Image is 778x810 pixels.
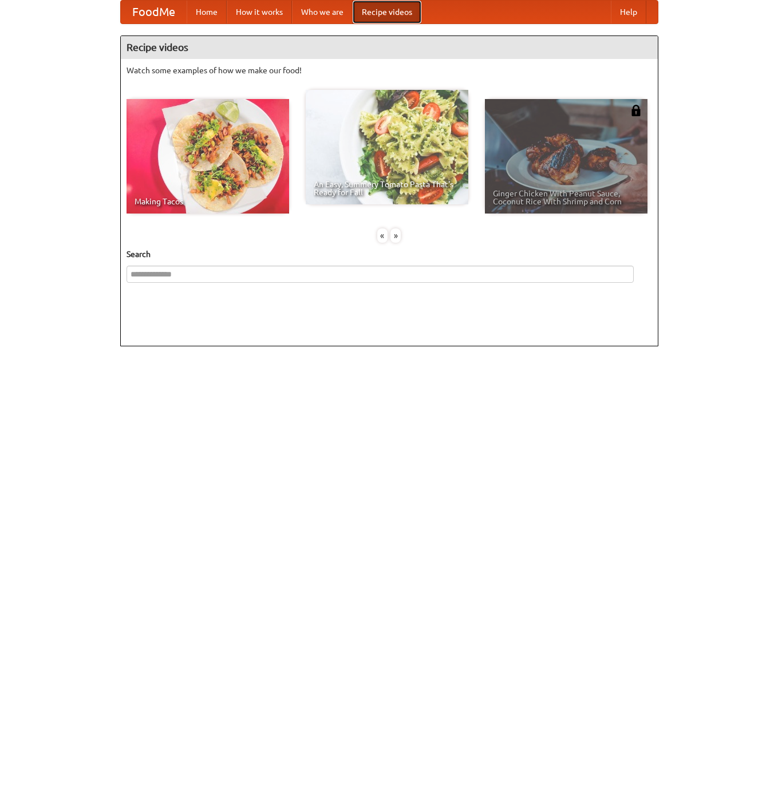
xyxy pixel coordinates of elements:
span: Making Tacos [135,197,281,206]
div: « [377,228,388,243]
a: Making Tacos [127,99,289,214]
div: » [390,228,401,243]
h5: Search [127,248,652,260]
a: Who we are [292,1,353,23]
a: Help [611,1,646,23]
a: FoodMe [121,1,187,23]
a: Home [187,1,227,23]
p: Watch some examples of how we make our food! [127,65,652,76]
span: An Easy, Summery Tomato Pasta That's Ready for Fall [314,180,460,196]
a: An Easy, Summery Tomato Pasta That's Ready for Fall [306,90,468,204]
a: Recipe videos [353,1,421,23]
img: 483408.png [630,105,642,116]
h4: Recipe videos [121,36,658,59]
a: How it works [227,1,292,23]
